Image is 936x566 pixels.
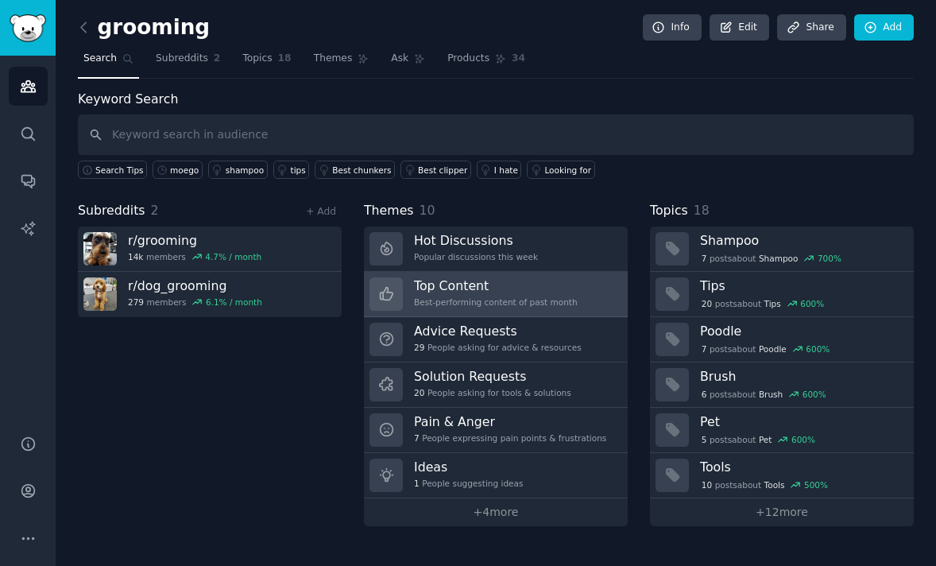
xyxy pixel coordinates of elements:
h3: Pet [700,413,903,430]
div: members [128,251,261,262]
a: Best clipper [400,161,471,179]
span: 6 [702,389,707,400]
div: members [128,297,262,308]
a: Ideas1People suggesting ideas [364,453,628,498]
a: +4more [364,498,628,526]
div: Looking for [544,165,591,176]
span: Pet [759,434,772,445]
span: Search [83,52,117,66]
span: Themes [364,201,414,221]
div: post s about [700,387,828,401]
span: 7 [702,343,707,355]
img: dog_grooming [83,277,117,311]
span: Ask [391,52,408,66]
h3: Tips [700,277,903,294]
div: post s about [700,297,826,311]
a: r/dog_grooming279members6.1% / month [78,272,342,317]
span: Shampoo [759,253,799,264]
a: + Add [306,206,336,217]
span: 20 [414,387,424,398]
div: 600 % [803,389,826,400]
a: Pain & Anger7People expressing pain points & frustrations [364,408,628,453]
a: r/grooming14kmembers4.7% / month [78,227,342,272]
span: Poodle [759,343,787,355]
span: 10 [702,479,712,490]
a: Solution Requests20People asking for tools & solutions [364,362,628,408]
input: Keyword search in audience [78,114,914,155]
a: I hate [477,161,522,179]
a: Products34 [442,46,531,79]
a: Edit [710,14,769,41]
span: Search Tips [95,165,144,176]
a: Best chunkers [315,161,395,179]
a: Advice Requests29People asking for advice & resources [364,317,628,362]
span: Brush [759,389,783,400]
a: Hot DiscussionsPopular discussions this week [364,227,628,272]
a: Add [854,14,914,41]
h3: Poodle [700,323,903,339]
h3: Advice Requests [414,323,582,339]
a: Top ContentBest-performing content of past month [364,272,628,317]
span: Subreddits [156,52,208,66]
h2: grooming [78,15,210,41]
a: Shampoo7postsaboutShampoo700% [650,227,914,272]
a: Topics18 [237,46,296,79]
div: Popular discussions this week [414,251,538,262]
a: moego [153,161,203,179]
span: 279 [128,297,144,308]
span: 2 [214,52,221,66]
div: post s about [700,251,843,266]
span: 14k [128,251,143,262]
a: shampoo [208,161,268,179]
h3: Top Content [414,277,578,294]
h3: Pain & Anger [414,413,606,430]
a: +12more [650,498,914,526]
span: Topics [242,52,272,66]
div: 500 % [804,479,828,490]
div: moego [170,165,199,176]
a: Brush6postsaboutBrush600% [650,362,914,408]
div: People expressing pain points & frustrations [414,432,606,444]
div: People asking for advice & resources [414,342,582,353]
span: 34 [512,52,525,66]
div: shampoo [226,165,264,176]
h3: Brush [700,368,903,385]
a: Poodle7postsaboutPoodle600% [650,317,914,362]
div: 600 % [800,298,824,309]
h3: r/ dog_grooming [128,277,262,294]
div: post s about [700,432,817,447]
span: Topics [650,201,688,221]
div: 4.7 % / month [205,251,261,262]
span: 7 [702,253,707,264]
img: GummySearch logo [10,14,46,42]
div: post s about [700,342,831,356]
span: 18 [694,203,710,218]
span: 18 [278,52,292,66]
a: Ask [385,46,431,79]
div: 600 % [806,343,830,355]
a: Tools10postsaboutTools500% [650,453,914,498]
h3: Solution Requests [414,368,571,385]
div: Best clipper [418,165,467,176]
span: Themes [314,52,353,66]
div: 700 % [818,253,841,264]
label: Keyword Search [78,91,178,107]
span: Tools [764,479,785,490]
a: Themes [308,46,375,79]
span: Tips [764,298,781,309]
div: Best-performing content of past month [414,297,578,308]
a: Pet5postsaboutPet600% [650,408,914,453]
div: Best chunkers [332,165,391,176]
img: grooming [83,232,117,266]
h3: Shampoo [700,232,903,249]
a: Info [643,14,702,41]
div: 6.1 % / month [206,297,262,308]
h3: Tools [700,459,903,475]
a: Subreddits2 [150,46,226,79]
a: Search [78,46,139,79]
span: 5 [702,434,707,445]
h3: Ideas [414,459,523,475]
span: Products [447,52,489,66]
button: Search Tips [78,161,147,179]
span: 20 [702,298,712,309]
